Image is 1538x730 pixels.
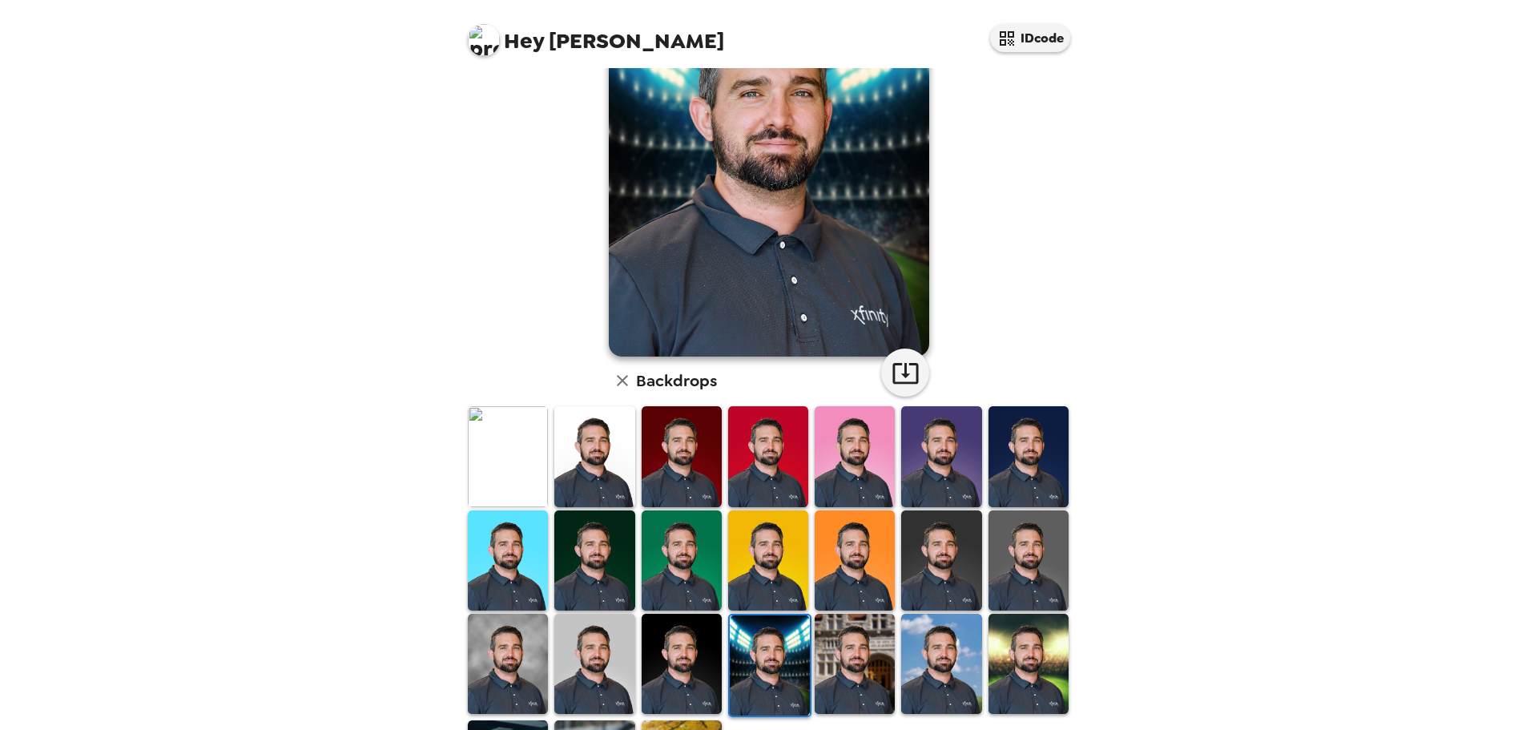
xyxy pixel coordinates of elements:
[468,406,548,506] img: Original
[636,368,717,393] h6: Backdrops
[504,26,544,55] span: Hey
[990,24,1070,52] button: IDcode
[468,24,500,56] img: profile pic
[468,16,724,52] span: [PERSON_NAME]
